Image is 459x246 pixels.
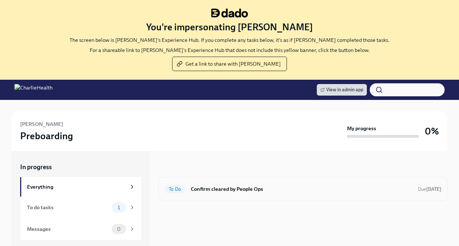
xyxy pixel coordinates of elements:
[320,86,363,93] span: View in admin app
[418,186,441,193] span: October 12th, 2025 09:00
[69,36,390,44] p: The screen below is [PERSON_NAME]'s Experience Hub. If you complete any tasks below, it's as if [...
[20,197,141,218] a: To do tasks1
[211,9,248,18] img: dado
[27,203,109,211] div: To do tasks
[20,120,63,128] h6: [PERSON_NAME]
[113,205,124,210] span: 1
[20,129,73,142] h3: Preboarding
[191,185,412,193] h6: Confirm cleared by People Ops
[172,57,287,71] button: Get a link to share with [PERSON_NAME]
[27,183,126,191] div: Everything
[165,183,441,195] a: To DoConfirm cleared by People OpsDue[DATE]
[158,163,190,171] div: In progress
[425,125,439,138] h3: 0%
[90,47,370,54] p: For a shareable link to [PERSON_NAME]'s Experience Hub that does not include this yellow banner, ...
[347,125,376,132] strong: My progress
[178,60,281,67] span: Get a link to share with [PERSON_NAME]
[418,186,441,192] span: Due
[146,21,313,34] h3: You're impersonating [PERSON_NAME]
[426,186,441,192] strong: [DATE]
[317,84,367,96] a: View in admin app
[20,218,141,240] a: Messages0
[113,227,125,232] span: 0
[20,163,141,171] a: In progress
[20,177,141,197] a: Everything
[165,186,185,192] span: To Do
[14,84,53,96] img: CharlieHealth
[27,225,109,233] div: Messages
